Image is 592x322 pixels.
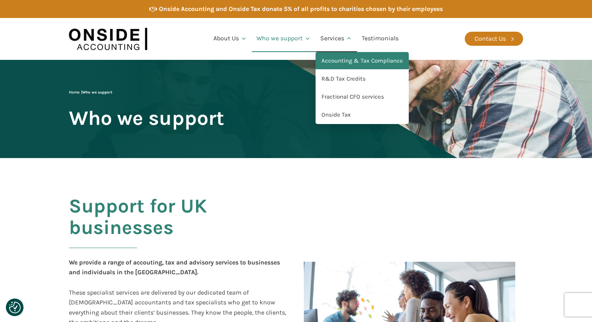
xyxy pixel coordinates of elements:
a: Home [69,90,79,95]
span: Who we support [82,90,112,95]
span: Who we support [69,107,224,129]
a: About Us [209,25,252,52]
a: Services [316,25,357,52]
a: Fractional CFO services [316,88,409,106]
h2: Support for UK businesses [69,195,288,257]
span: | [69,90,112,95]
img: Onside Accounting [69,24,147,54]
img: Revisit consent button [9,302,21,313]
a: Who we support [252,25,316,52]
a: Accounting & Tax Compliance [316,52,409,70]
a: R&D Tax Credits [316,70,409,88]
button: Consent Preferences [9,302,21,313]
a: Onside Tax [316,106,409,124]
div: Onside Accounting and Onside Tax donate 5% of all profits to charities chosen by their employees [159,4,443,14]
a: Contact Us [465,32,523,46]
div: Contact Us [475,34,506,44]
a: Testimonials [357,25,403,52]
span: We provide a range of accouting, tax and advisory services to businesses and individuals in the [... [69,259,282,276]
